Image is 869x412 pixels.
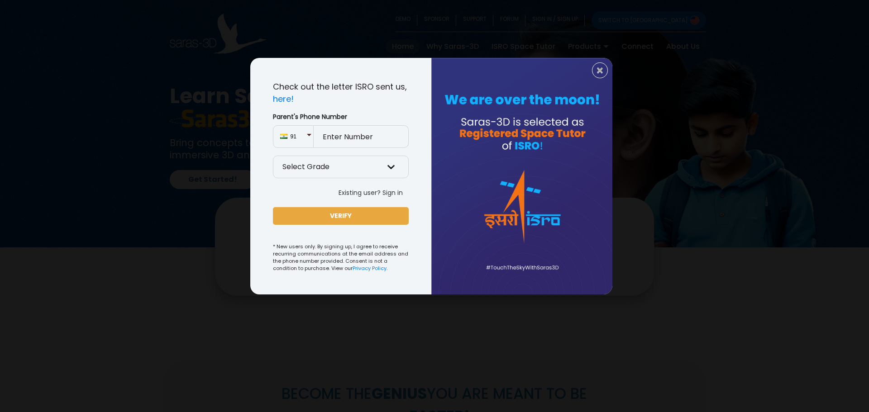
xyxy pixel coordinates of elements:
button: VERIFY [273,207,409,225]
a: here! [273,93,294,104]
p: Check out the letter ISRO sent us, [273,81,409,105]
small: * New users only. By signing up, I agree to receive recurring communications at the email address... [273,243,409,272]
label: Parent's Phone Number [273,112,409,122]
button: Close [592,62,608,78]
span: 91 [291,133,306,141]
button: Existing user? Sign in [333,185,409,200]
a: Privacy Policy [353,265,387,272]
span: × [596,65,604,76]
input: Enter Number [314,125,409,148]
